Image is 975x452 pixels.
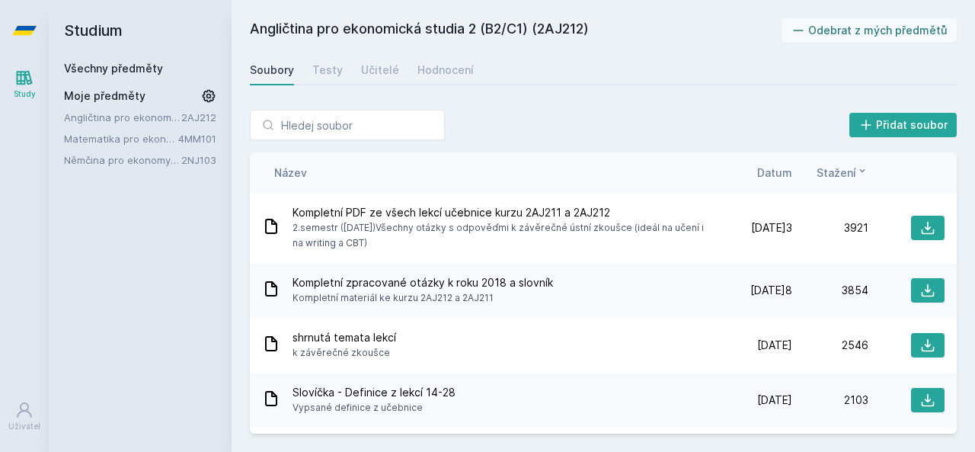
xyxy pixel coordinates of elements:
[14,88,36,100] div: Study
[782,18,957,43] button: Odebrat z mých předmětů
[817,165,868,181] button: Stažení
[292,345,396,361] span: k závěrečné zkoušce
[3,61,46,107] a: Study
[792,283,868,298] div: 3854
[849,113,957,137] button: Přidat soubor
[8,421,40,432] div: Uživatel
[792,393,868,408] div: 2103
[292,205,710,220] span: Kompletní PDF ze všech lekcí učebnice kurzu 2AJ211 a 2AJ212
[361,55,399,85] a: Učitelé
[292,330,396,345] span: shrnutá temata lekcí
[64,131,178,146] a: Matematika pro ekonomy
[312,63,343,78] div: Testy
[181,111,216,123] a: 2AJ212
[64,110,181,125] a: Angličtina pro ekonomická studia 2 (B2/C1)
[292,385,456,400] span: Slovíčka - Definice z lekcí 14-28
[417,55,474,85] a: Hodnocení
[64,62,163,75] a: Všechny předměty
[757,393,792,408] span: [DATE]
[292,290,553,306] span: Kompletní materiál ke kurzu 2AJ212 a 2AJ211
[64,88,145,104] span: Moje předměty
[250,63,294,78] div: Soubory
[757,165,792,181] button: Datum
[64,152,181,168] a: Němčina pro ekonomy - mírně pokročilá úroveň 1 (A2)
[274,165,307,181] button: Název
[751,220,792,236] span: [DATE]3
[750,283,792,298] span: [DATE]8
[181,154,216,166] a: 2NJ103
[292,400,456,415] span: Vypsané definice z učebnice
[292,275,553,290] span: Kompletní zpracované otázky k roku 2018 a slovník
[3,393,46,440] a: Uživatel
[178,133,216,145] a: 4MM101
[361,63,399,78] div: Učitelé
[250,55,294,85] a: Soubory
[757,338,792,353] span: [DATE]
[792,220,868,236] div: 3921
[292,220,710,251] span: 2.semestr ([DATE])Všechny otázky s odpověďmi k závěrečné ústní zkoušce (ideál na učení i na writi...
[312,55,343,85] a: Testy
[250,110,445,140] input: Hledej soubor
[792,338,868,353] div: 2546
[817,165,856,181] span: Stažení
[417,63,474,78] div: Hodnocení
[250,18,782,43] h2: Angličtina pro ekonomická studia 2 (B2/C1) (2AJ212)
